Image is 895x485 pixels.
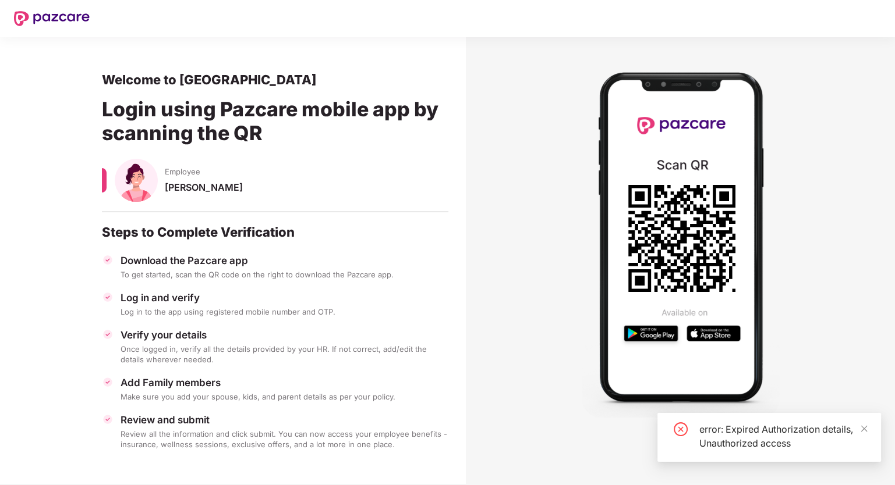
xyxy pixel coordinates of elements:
[121,391,448,402] div: Make sure you add your spouse, kids, and parent details as per your policy.
[121,413,448,426] div: Review and submit
[121,291,448,304] div: Log in and verify
[102,291,114,303] img: svg+xml;base64,PHN2ZyBpZD0iVGljay0zMngzMiIgeG1sbnM9Imh0dHA6Ly93d3cudzMub3JnLzIwMDAvc3ZnIiB3aWR0aD...
[14,11,90,26] img: New Pazcare Logo
[121,306,448,317] div: Log in to the app using registered mobile number and OTP.
[102,376,114,388] img: svg+xml;base64,PHN2ZyBpZD0iVGljay0zMngzMiIgeG1sbnM9Imh0dHA6Ly93d3cudzMub3JnLzIwMDAvc3ZnIiB3aWR0aD...
[582,57,780,418] img: Mobile
[121,269,448,280] div: To get started, scan the QR code on the right to download the Pazcare app.
[860,425,868,433] span: close
[102,413,114,425] img: svg+xml;base64,PHN2ZyBpZD0iVGljay0zMngzMiIgeG1sbnM9Imh0dHA6Ly93d3cudzMub3JnLzIwMDAvc3ZnIiB3aWR0aD...
[102,88,448,159] div: Login using Pazcare mobile app by scanning the QR
[102,224,448,240] div: Steps to Complete Verification
[121,344,448,365] div: Once logged in, verify all the details provided by your HR. If not correct, add/edit the details ...
[121,329,448,341] div: Verify your details
[102,72,448,88] div: Welcome to [GEOGRAPHIC_DATA]
[699,422,867,450] div: error: Expired Authorization details, Unauthorized access
[102,254,114,266] img: svg+xml;base64,PHN2ZyBpZD0iVGljay0zMngzMiIgeG1sbnM9Imh0dHA6Ly93d3cudzMub3JnLzIwMDAvc3ZnIiB3aWR0aD...
[121,376,448,389] div: Add Family members
[115,159,158,202] img: svg+xml;base64,PHN2ZyB4bWxucz0iaHR0cDovL3d3dy53My5vcmcvMjAwMC9zdmciIHhtbG5zOnhsaW5rPSJodHRwOi8vd3...
[165,181,448,204] div: [PERSON_NAME]
[121,254,448,267] div: Download the Pazcare app
[674,422,688,436] span: close-circle
[165,166,200,177] span: Employee
[102,329,114,340] img: svg+xml;base64,PHN2ZyBpZD0iVGljay0zMngzMiIgeG1sbnM9Imh0dHA6Ly93d3cudzMub3JnLzIwMDAvc3ZnIiB3aWR0aD...
[121,429,448,450] div: Review all the information and click submit. You can now access your employee benefits - insuranc...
